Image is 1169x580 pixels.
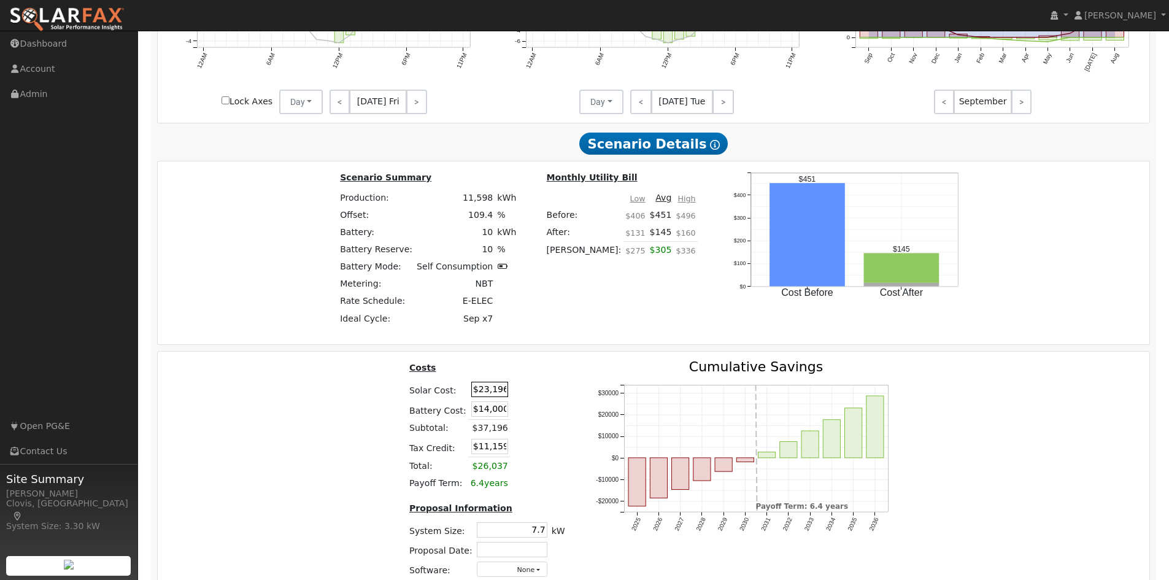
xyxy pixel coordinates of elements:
rect: onclick="" [715,458,732,471]
text: Mar [998,52,1009,64]
text: 2036 [868,517,880,532]
text: $300 [734,215,746,221]
rect: onclick="" [1106,37,1124,41]
td: $160 [674,223,698,241]
text: Cost Before [782,288,834,298]
text: $30000 [598,390,619,396]
td: % [495,241,519,258]
rect: onclick="" [334,17,344,43]
a: > [406,90,426,114]
text: 2028 [695,517,707,532]
td: 11,598 [415,189,495,206]
text: Feb [975,52,986,64]
text: 6PM [730,52,741,66]
rect: onclick="" [650,458,667,498]
circle: onclick="" [1001,35,1006,40]
text: 11PM [785,52,798,69]
td: kW [549,520,567,539]
rect: onclick="" [1017,37,1035,39]
td: 10 [415,223,495,241]
td: % [495,206,519,223]
circle: onclick="" [338,42,341,44]
td: Production: [338,189,415,206]
td: kWh [495,223,519,241]
rect: onclick="" [864,253,939,284]
text: 6AM [264,52,276,66]
circle: onclick="" [315,38,318,41]
text: 2025 [630,517,642,532]
text: $100 [734,261,746,267]
u: Monthly Utility Bill [547,172,638,182]
circle: onclick="" [667,42,669,44]
td: $26,037 [468,457,510,475]
rect: onclick="" [687,10,696,36]
input: Lock Axes [222,96,230,104]
circle: onclick="" [956,35,961,40]
rect: onclick="" [866,396,883,458]
rect: onclick="" [882,37,900,39]
td: After: [544,223,623,241]
text: 2026 [651,517,663,532]
td: Self Consumption [415,258,495,276]
rect: onclick="" [1039,37,1057,40]
circle: onclick="" [1001,37,1006,42]
rect: onclick="" [770,183,846,286]
text: 2033 [803,517,815,532]
text: 12AM [196,52,209,69]
text: -2 [186,26,191,33]
text: 2029 [716,517,728,532]
text: Sep [863,52,874,64]
text: 11PM [455,52,468,69]
rect: onclick="" [1062,37,1079,41]
a: < [630,90,652,114]
text: Jun [1065,52,1076,64]
rect: onclick="" [972,37,990,39]
text: -6 [515,38,520,45]
text: $145 [893,245,911,253]
u: Scenario Summary [340,172,431,182]
span: Site Summary [6,471,131,487]
rect: onclick="" [860,37,878,39]
a: < [330,90,350,114]
td: Proposal Date: [407,539,474,559]
a: > [712,90,734,114]
u: Avg [655,193,671,203]
text: $0 [611,455,619,462]
text: 12AM [525,52,538,69]
circle: onclick="" [644,35,647,37]
td: $406 [623,206,647,223]
button: Day [579,90,623,114]
text: $200 [734,238,746,244]
img: SolarFax [9,7,125,33]
a: < [934,90,954,114]
text: -$20000 [596,498,619,505]
rect: onclick="" [801,431,819,458]
text: Dec [930,52,941,65]
td: $336 [674,241,698,266]
circle: onclick="" [933,35,938,40]
circle: onclick="" [889,35,893,40]
span: September [954,90,1012,114]
rect: onclick="" [693,458,710,481]
text: Nov [908,52,918,65]
circle: onclick="" [1023,35,1028,40]
span: [PERSON_NAME] [1084,10,1156,20]
text: Aug [1109,52,1120,65]
rect: onclick="" [675,10,684,39]
u: Low [630,194,646,203]
rect: onclick="" [823,420,840,458]
circle: onclick="" [911,35,916,40]
td: Battery Cost: [407,400,468,420]
td: Before: [544,206,623,223]
td: Subtotal: [407,419,468,437]
text: -4 [515,28,520,34]
circle: onclick="" [656,38,658,41]
span: Scenario Details [579,133,728,155]
circle: onclick="" [1046,35,1051,40]
span: [DATE] Fri [349,90,407,114]
td: $37,196 [468,419,510,437]
circle: onclick="" [1090,35,1095,40]
td: 109.4 [415,206,495,223]
text: 6AM [594,52,606,66]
